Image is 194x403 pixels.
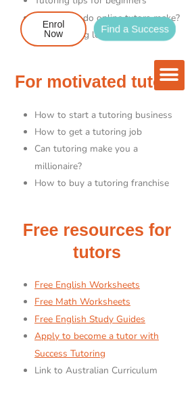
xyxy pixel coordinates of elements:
[34,123,187,140] li: How to get a tutoring job
[34,106,187,123] li: How to start a tutoring business
[7,219,187,263] h2: Free resources for tutors
[34,140,187,175] li: Can tutoring make you a millionaire?
[34,175,187,191] li: How to buy a tutoring franchise
[154,60,185,90] div: Menu Toggle
[20,11,87,46] a: Enrol Now
[94,17,176,41] a: Find a Success
[32,20,75,38] span: Enrol Now
[101,24,169,34] span: Find a Success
